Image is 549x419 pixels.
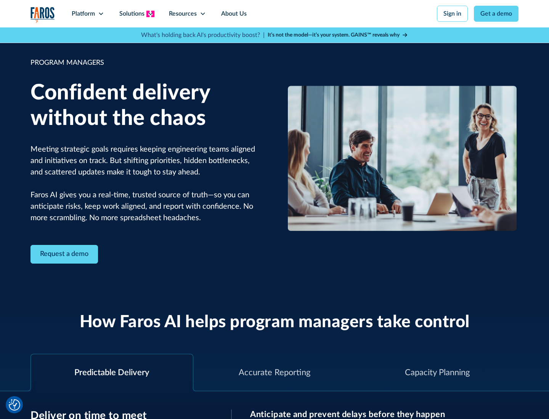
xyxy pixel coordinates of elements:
[119,9,144,18] div: Solutions
[405,366,470,379] div: Capacity Planning
[30,7,55,22] a: home
[437,6,468,22] a: Sign in
[9,399,20,411] button: Cookie Settings
[141,30,265,40] p: What's holding back AI's productivity boost? |
[30,7,55,22] img: Logo of the analytics and reporting company Faros.
[30,80,263,131] h1: Confident delivery without the chaos
[30,245,98,264] a: Contact Modal
[30,58,263,68] div: PROGRAM MANAGERS
[30,144,263,224] p: Meeting strategic goals requires keeping engineering teams aligned and initiatives on track. But ...
[239,366,310,379] div: Accurate Reporting
[9,399,20,411] img: Revisit consent button
[74,366,149,379] div: Predictable Delivery
[72,9,95,18] div: Platform
[80,312,470,333] h2: How Faros AI helps program managers take control
[268,31,408,39] a: It’s not the model—it’s your system. GAINS™ reveals why
[474,6,518,22] a: Get a demo
[268,32,400,38] strong: It’s not the model—it’s your system. GAINS™ reveals why
[169,9,197,18] div: Resources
